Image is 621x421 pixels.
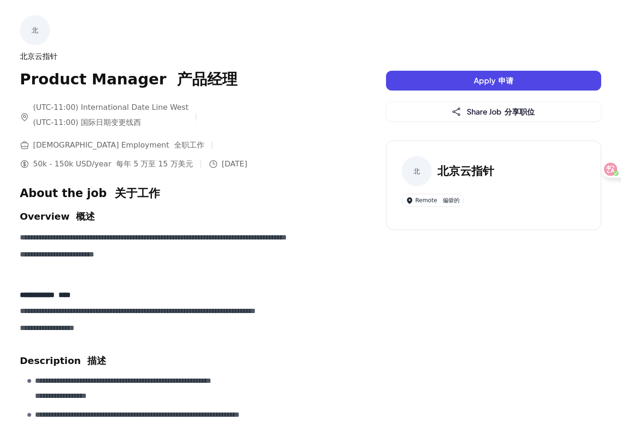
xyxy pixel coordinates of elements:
div: 北 [20,15,50,45]
font: 每年 5 万至 15 万美元 [116,159,193,168]
h3: 北京云指针 [437,163,494,180]
span: 50k - 150k USD/year [33,158,193,170]
h2: Overview [20,209,348,223]
button: Apply 申请 [386,71,601,91]
button: Share Job 分享职位 [386,102,601,122]
div: 北 [402,156,432,186]
font: 概述 [76,211,95,222]
span: [DATE] [222,158,247,170]
font: 分享职位 [504,107,535,116]
font: (UTC-11:00) 国际日期变更线西 [33,118,141,127]
h1: About the job [20,185,348,202]
font: 描述 [87,355,106,366]
span: (UTC-11:00) International Date Line West [33,102,188,132]
div: 北京云指针 [20,51,348,62]
span: Apply [474,75,513,85]
div: Remote [402,194,464,207]
font: 关于工作 [115,187,160,200]
span: Share Job [467,107,535,116]
font: 全职工作 [174,140,204,149]
font: 产品经理 [177,70,237,88]
font: 申请 [498,75,513,85]
h1: Product Manager [20,68,348,91]
h2: Description [20,354,348,368]
font: 偏僻的 [443,197,460,204]
span: [DEMOGRAPHIC_DATA] Employment [33,140,204,151]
